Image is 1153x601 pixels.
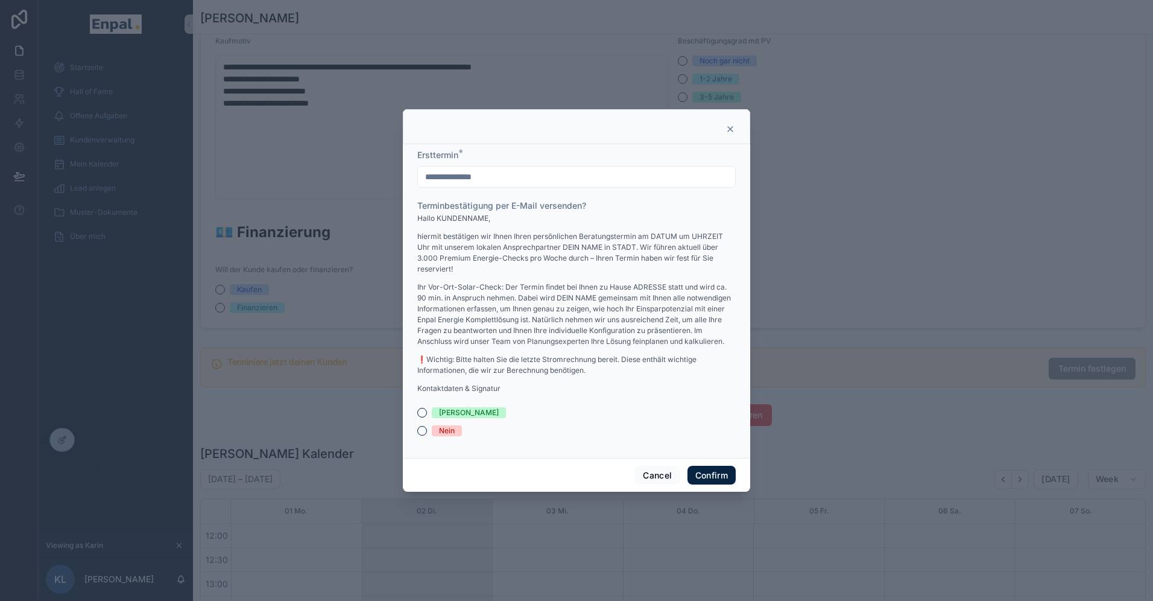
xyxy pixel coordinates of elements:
[417,150,458,160] span: Ersttermin
[417,282,736,347] p: Ihr Vor-Ort-Solar-Check: Der Termin findet bei Ihnen zu Hause ADRESSE statt und wird ca. 90 min. ...
[439,425,455,436] div: Nein
[687,466,736,485] button: Confirm
[417,231,736,275] p: hiermit bestätigen wir Ihnen Ihren persönlichen Beratungstermin am DATUM um UHRZEIT Uhr mit unser...
[417,200,586,211] span: Terminbestätigung per E-Mail versenden?
[417,354,736,376] p: ❗Wichtig: Bitte halten Sie die letzte Stromrechnung bereit. Diese enthält wichtige Informationen,...
[417,213,736,224] p: Hallo KUNDENNAME,
[439,407,499,418] div: [PERSON_NAME]
[417,383,736,394] p: Kontaktdaten & Signatur
[635,466,680,485] button: Cancel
